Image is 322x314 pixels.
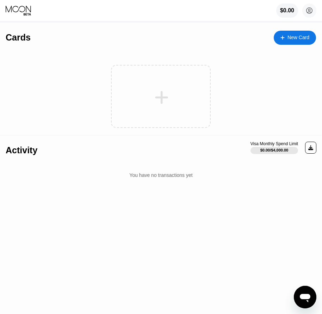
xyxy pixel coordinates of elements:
[274,31,316,45] div: New Card
[260,148,289,152] div: $0.00 / $4,000.00
[6,145,37,155] div: Activity
[287,35,309,41] div: New Card
[250,141,298,146] div: Visa Monthly Spend Limit
[6,165,316,185] div: You have no transactions yet
[280,7,294,14] div: $0.00
[6,32,31,43] div: Cards
[276,4,298,18] div: $0.00
[250,141,298,154] div: Visa Monthly Spend Limit$0.00/$4,000.00
[294,286,316,308] iframe: Button to launch messaging window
